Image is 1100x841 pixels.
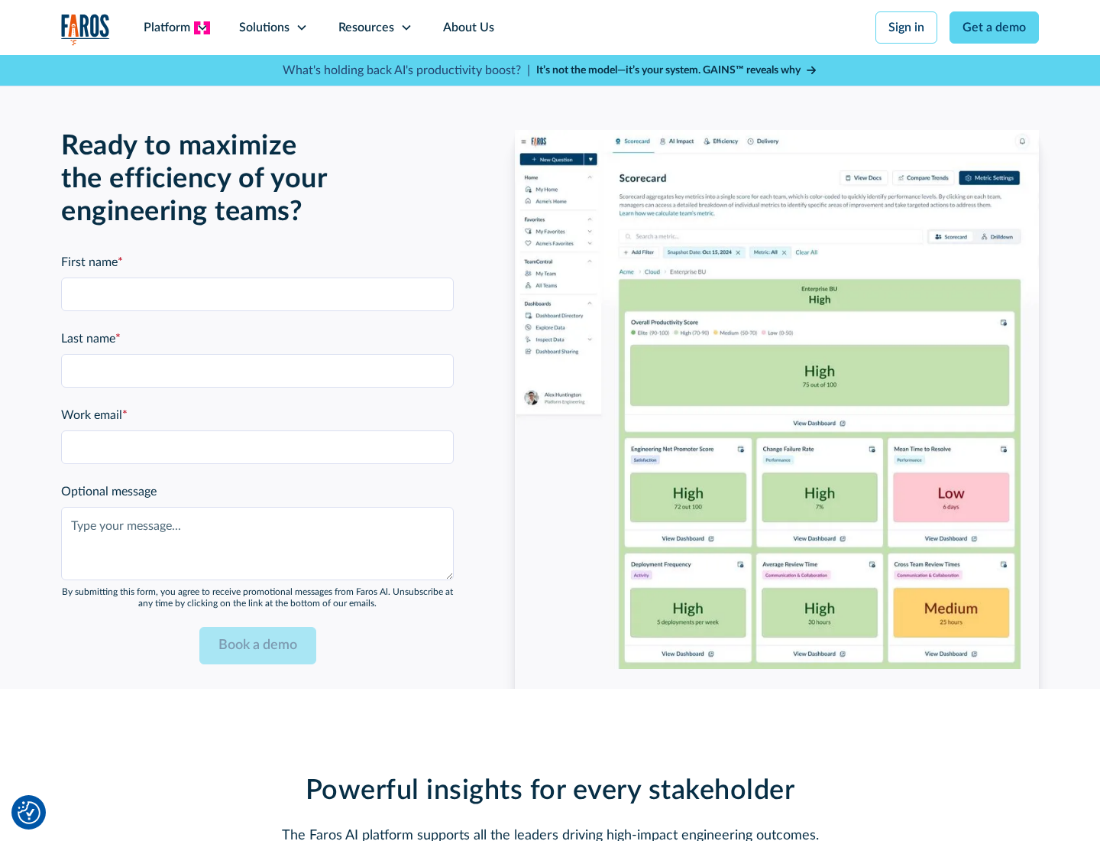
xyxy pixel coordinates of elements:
[18,801,40,824] img: Revisit consent button
[18,801,40,824] button: Cookie Settings
[61,253,454,271] label: First name
[144,18,190,37] div: Platform
[61,482,454,501] label: Optional message
[61,586,454,609] div: By submitting this form, you agree to receive promotional messages from Faros Al. Unsubscribe at ...
[536,65,801,76] strong: It’s not the model—it’s your system. GAINS™ reveals why
[61,253,454,664] form: Product Pages Form
[950,11,1039,44] a: Get a demo
[199,627,316,664] input: Book a demo
[536,63,817,79] a: It’s not the model—it’s your system. GAINS™ reveals why
[61,14,110,45] a: home
[61,330,454,348] label: Last name
[61,14,110,45] img: Logo of the analytics and reporting company Faros.
[61,132,327,226] strong: Ready to maximize the efficiency of your engineering teams?
[338,18,394,37] div: Resources
[875,11,937,44] a: Sign in
[61,406,454,424] label: Work email
[239,18,290,37] div: Solutions
[183,774,917,807] h2: Powerful insights for every stakeholder
[283,61,530,80] p: What's holding back AI's productivity boost? |
[515,130,1039,669] img: Scorecard dashboard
